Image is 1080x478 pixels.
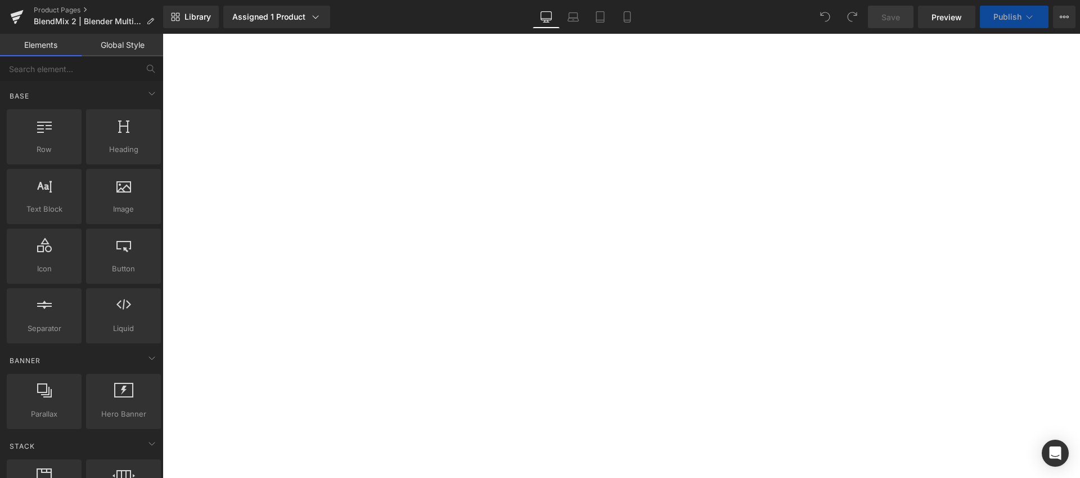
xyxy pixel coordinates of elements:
a: Desktop [533,6,560,28]
span: Publish [993,12,1021,21]
span: Library [184,12,211,22]
div: Assigned 1 Product [232,11,321,23]
button: Redo [841,6,863,28]
span: Save [881,11,900,23]
span: Preview [931,11,962,23]
span: Row [10,144,78,155]
a: Mobile [614,6,641,28]
span: Liquid [89,323,157,334]
span: Button [89,263,157,275]
a: New Library [163,6,219,28]
div: Open Intercom Messenger [1042,440,1069,467]
span: Icon [10,263,78,275]
button: Undo [814,6,836,28]
a: Preview [918,6,975,28]
span: Separator [10,323,78,334]
span: Text Block [10,203,78,215]
span: Base [8,91,30,101]
span: BlendMix 2 | Blender Multifunctional [34,17,142,26]
span: Stack [8,441,36,452]
a: Global Style [82,34,163,56]
a: Product Pages [34,6,163,15]
span: Parallax [10,408,78,420]
span: Hero Banner [89,408,157,420]
a: Laptop [560,6,587,28]
button: Publish [980,6,1048,28]
span: Heading [89,144,157,155]
a: Tablet [587,6,614,28]
span: Banner [8,355,42,366]
button: More [1053,6,1075,28]
span: Image [89,203,157,215]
